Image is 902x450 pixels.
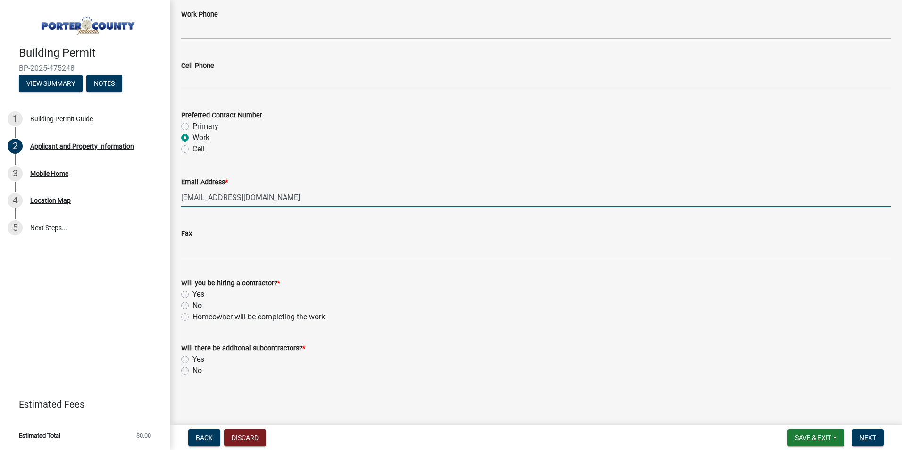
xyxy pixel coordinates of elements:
[192,143,205,155] label: Cell
[192,300,202,311] label: No
[19,433,60,439] span: Estimated Total
[181,63,214,69] label: Cell Phone
[19,75,83,92] button: View Summary
[192,365,202,376] label: No
[19,10,155,36] img: Porter County, Indiana
[136,433,151,439] span: $0.00
[795,434,831,442] span: Save & Exit
[30,170,68,177] div: Mobile Home
[181,280,280,287] label: Will you be hiring a contractor?
[86,80,122,88] wm-modal-confirm: Notes
[8,111,23,126] div: 1
[30,197,71,204] div: Location Map
[181,345,305,352] label: Will there be additonal subcontractors?
[852,429,884,446] button: Next
[8,220,23,235] div: 5
[224,429,266,446] button: Discard
[196,434,213,442] span: Back
[19,64,151,73] span: BP-2025-475248
[192,121,218,132] label: Primary
[181,179,228,186] label: Email Address
[86,75,122,92] button: Notes
[8,193,23,208] div: 4
[860,434,876,442] span: Next
[8,395,155,414] a: Estimated Fees
[8,166,23,181] div: 3
[192,354,204,365] label: Yes
[192,132,209,143] label: Work
[181,11,218,18] label: Work Phone
[19,46,162,60] h4: Building Permit
[192,311,325,323] label: Homeowner will be completing the work
[188,429,220,446] button: Back
[181,231,192,237] label: Fax
[181,112,262,119] label: Preferred Contact Number
[8,139,23,154] div: 2
[787,429,844,446] button: Save & Exit
[30,143,134,150] div: Applicant and Property Information
[30,116,93,122] div: Building Permit Guide
[19,80,83,88] wm-modal-confirm: Summary
[192,289,204,300] label: Yes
